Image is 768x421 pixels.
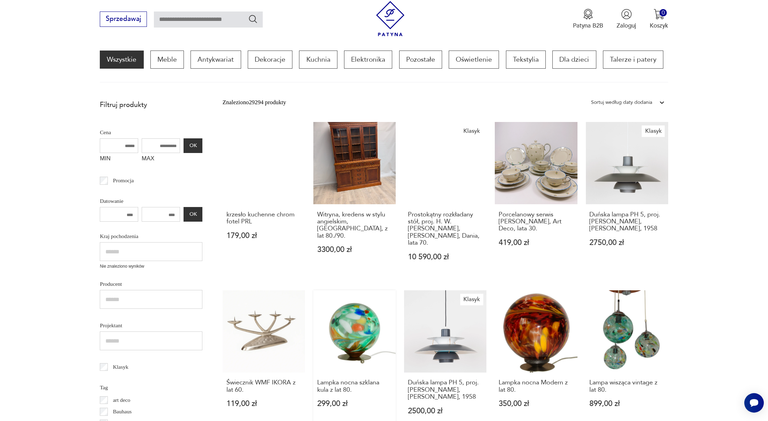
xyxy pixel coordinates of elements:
[499,379,574,393] h3: Lampka nocna Modern z lat 80.
[317,400,392,407] p: 299,00 zł
[586,122,668,277] a: KlasykDuńska lampa PH 5, proj. Poul Henningsen, Louis Poulsen, 1958Duńska lampa PH 5, proj. [PERS...
[191,51,241,69] a: Antykwariat
[404,122,486,277] a: KlasykProstokątny rozkładany stół, proj. H. W. Klein, Bramin, Dania, lata 70.Prostokątny rozkłada...
[142,153,180,166] label: MAX
[344,51,392,69] a: Elektronika
[226,232,301,239] p: 179,00 zł
[650,22,668,30] p: Koszyk
[744,393,764,413] iframe: Smartsupp widget button
[184,138,202,153] button: OK
[317,246,392,253] p: 3300,00 zł
[113,407,132,416] p: Bauhaus
[617,22,636,30] p: Zaloguj
[552,51,596,69] a: Dla dzieci
[399,51,442,69] a: Pozostałe
[100,280,202,289] p: Producent
[248,14,258,24] button: Szukaj
[617,9,636,30] button: Zaloguj
[100,383,202,392] p: Tag
[408,211,483,247] h3: Prostokątny rozkładany stół, proj. H. W. [PERSON_NAME], [PERSON_NAME], Dania, lata 70.
[659,9,667,16] div: 0
[591,98,652,107] div: Sortuj według daty dodania
[248,51,292,69] a: Dekoracje
[100,263,202,270] p: Nie znaleziono wyników
[495,122,577,277] a: Porcelanowy serwis Felda Rhon, Art Deco, lata 30.Porcelanowy serwis [PERSON_NAME], Art Deco, lata...
[226,400,301,407] p: 119,00 zł
[100,12,147,27] button: Sprzedawaj
[150,51,184,69] a: Meble
[589,239,664,246] p: 2750,00 zł
[650,9,668,30] button: 0Koszyk
[113,396,131,405] p: art deco
[317,211,392,240] h3: Witryna, kredens w stylu angielskim, [GEOGRAPHIC_DATA], z lat 80./90.
[506,51,546,69] a: Tekstylia
[583,9,594,20] img: Ikona medalu
[603,51,663,69] a: Talerze i patery
[223,98,286,107] div: Znaleziono 29294 produkty
[313,122,396,277] a: Witryna, kredens w stylu angielskim, Niemcy, z lat 80./90.Witryna, kredens w stylu angielskim, [G...
[113,176,134,185] p: Promocja
[100,51,143,69] a: Wszystkie
[317,379,392,393] h3: Lampka nocna szklana kula z lat 80.
[299,51,337,69] a: Kuchnia
[499,400,574,407] p: 350,00 zł
[100,197,202,206] p: Datowanie
[408,379,483,400] h3: Duńska lampa PH 5, proj. [PERSON_NAME], [PERSON_NAME], 1958
[621,9,632,20] img: Ikonka użytkownika
[100,321,202,330] p: Projektant
[589,400,664,407] p: 899,00 zł
[573,9,603,30] a: Ikona medaluPatyna B2B
[589,379,664,393] h3: Lampa wisząca vintage z lat 80.
[100,128,202,137] p: Cena
[408,407,483,415] p: 2500,00 zł
[589,211,664,232] h3: Duńska lampa PH 5, proj. [PERSON_NAME], [PERSON_NAME], 1958
[573,9,603,30] button: Patyna B2B
[499,211,574,232] h3: Porcelanowy serwis [PERSON_NAME], Art Deco, lata 30.
[449,51,499,69] a: Oświetlenie
[100,153,138,166] label: MIN
[100,17,147,22] a: Sprzedawaj
[100,100,202,109] p: Filtruj produkty
[499,239,574,246] p: 419,00 zł
[654,9,664,20] img: Ikona koszyka
[226,211,301,225] h3: krzesło kuchenne chrom fotel PRL
[113,362,128,372] p: Klasyk
[573,22,603,30] p: Patyna B2B
[226,379,301,393] h3: Świecznik WMF IKORA z lat 60.
[100,232,202,241] p: Kraj pochodzenia
[223,122,305,277] a: krzesło kuchenne chrom fotel PRLkrzesło kuchenne chrom fotel PRL179,00 zł
[373,1,408,36] img: Patyna - sklep z meblami i dekoracjami vintage
[184,207,202,222] button: OK
[408,253,483,261] p: 10 590,00 zł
